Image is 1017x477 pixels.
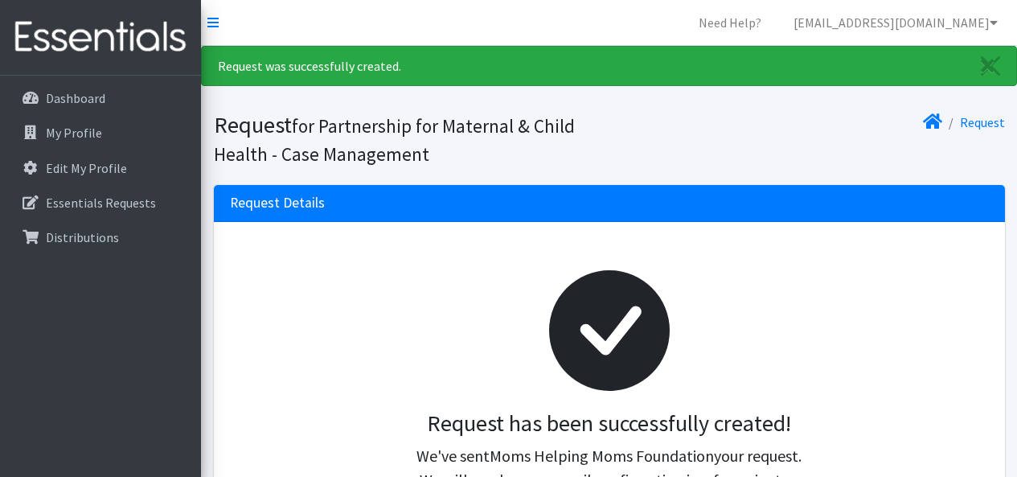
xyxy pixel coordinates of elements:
p: Edit My Profile [46,160,127,176]
p: Dashboard [46,90,105,106]
a: Essentials Requests [6,187,195,219]
div: Request was successfully created. [201,46,1017,86]
a: Edit My Profile [6,152,195,184]
a: [EMAIL_ADDRESS][DOMAIN_NAME] [781,6,1011,39]
p: Essentials Requests [46,195,156,211]
small: for Partnership for Maternal & Child Health - Case Management [214,114,575,166]
p: Distributions [46,229,119,245]
a: Request [960,114,1005,130]
h3: Request Details [230,195,325,212]
h1: Request [214,111,604,167]
a: Need Help? [686,6,774,39]
span: Moms Helping Moms Foundation [490,446,714,466]
a: Dashboard [6,82,195,114]
a: Distributions [6,221,195,253]
img: HumanEssentials [6,10,195,64]
p: My Profile [46,125,102,141]
a: My Profile [6,117,195,149]
h3: Request has been successfully created! [243,410,976,438]
a: Close [965,47,1016,85]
